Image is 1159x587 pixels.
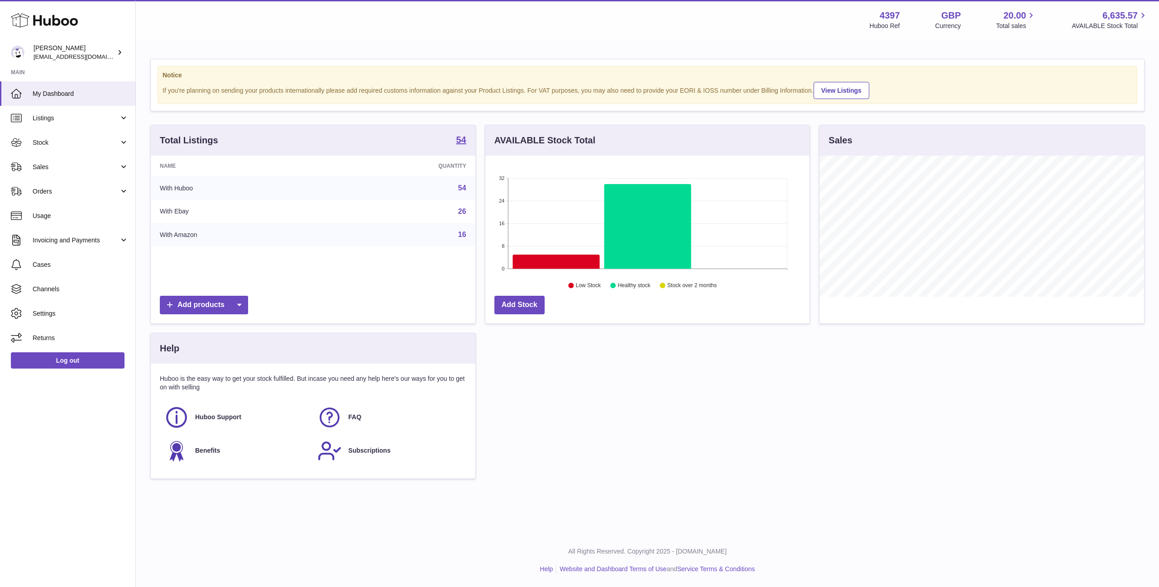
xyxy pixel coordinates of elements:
p: Huboo is the easy way to get your stock fulfilled. But incase you need any help here's our ways f... [160,374,466,392]
span: Stock [33,138,119,147]
text: Stock over 2 months [667,283,717,289]
span: 6,635.57 [1102,9,1138,22]
text: Low Stock [576,283,601,289]
span: Huboo Support [195,413,241,421]
text: 16 [499,221,504,226]
strong: Notice [163,71,1132,80]
span: Usage [33,212,129,220]
span: Cases [33,260,129,269]
span: 20.00 [1003,9,1026,22]
text: 0 [502,266,504,271]
a: 26 [458,208,466,215]
p: All Rights Reserved. Copyright 2025 - [DOMAIN_NAME] [143,547,1152,556]
span: Total sales [996,22,1036,30]
span: Subscriptions [348,446,390,455]
span: Invoicing and Payments [33,236,119,245]
td: With Ebay [151,200,328,223]
h3: Help [160,342,179,355]
span: FAQ [348,413,361,421]
span: Settings [33,309,129,318]
a: Help [540,565,553,573]
td: With Amazon [151,223,328,246]
text: 32 [499,175,504,181]
li: and [556,565,755,573]
span: Listings [33,114,119,123]
h3: Total Listings [160,134,218,147]
div: [PERSON_NAME] [34,44,115,61]
strong: 4397 [880,9,900,22]
span: AVAILABLE Stock Total [1072,22,1148,30]
a: Subscriptions [317,439,461,463]
span: Returns [33,334,129,342]
a: 54 [458,184,466,192]
a: Service Terms & Conditions [677,565,755,573]
text: 8 [502,243,504,249]
div: If you're planning on sending your products internationally please add required customs informati... [163,80,1132,99]
a: Add products [160,296,248,314]
h3: AVAILABLE Stock Total [494,134,595,147]
a: 16 [458,231,466,238]
img: drumnnbass@gmail.com [11,46,24,59]
a: 20.00 Total sales [996,9,1036,30]
text: Healthy stock [618,283,651,289]
span: Channels [33,285,129,293]
text: 24 [499,198,504,204]
a: Benefits [164,439,308,463]
th: Quantity [328,156,475,176]
strong: GBP [941,9,961,22]
span: Orders [33,187,119,196]
span: My Dashboard [33,90,129,98]
a: 6,635.57 AVAILABLE Stock Total [1072,9,1148,30]
span: [EMAIL_ADDRESS][DOMAIN_NAME] [34,53,133,60]
th: Name [151,156,328,176]
strong: 54 [456,135,466,144]
h3: Sales [829,134,852,147]
span: Benefits [195,446,220,455]
div: Currency [935,22,961,30]
a: 54 [456,135,466,146]
span: Sales [33,163,119,171]
div: Huboo Ref [870,22,900,30]
a: Huboo Support [164,405,308,430]
a: Website and Dashboard Terms of Use [560,565,666,573]
a: View Listings [814,82,869,99]
a: Add Stock [494,296,545,314]
a: FAQ [317,405,461,430]
a: Log out [11,352,125,369]
td: With Huboo [151,176,328,200]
